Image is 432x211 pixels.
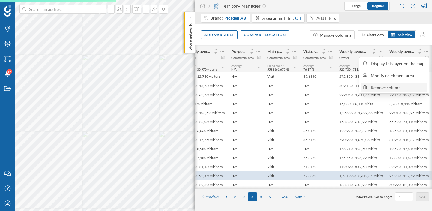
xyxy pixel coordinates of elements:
div: N/A [300,144,336,153]
span: 5589 (61.675%) [267,68,289,71]
span: Average [339,64,350,68]
div: N/A [228,180,264,189]
div: Ortsteil [389,56,400,60]
div: 68,400 - 92,540 visitors [182,171,228,180]
div: Visit [264,126,300,135]
div: 309,180 - 418,310 visits [336,81,386,90]
div: N/A [264,144,300,153]
div: 99,010 - 133,950 visitors [386,108,432,117]
div: Commercial area [267,56,290,60]
div: N/A [264,90,300,99]
div: 15,080 - 20,410 visits [336,99,386,108]
div: 146,710 - 198,500 visits [336,144,386,153]
div: 19,260 - 26,060 visitors [182,117,228,126]
span: Weekly average visits between [DATE] and [DATE] [339,49,368,54]
div: N/A [228,72,264,81]
span: Main purpose of visit ([DATE] to [DATE]) [267,49,282,54]
div: 9,430 - 12,760 visitors [182,72,228,81]
div: N/A [228,144,264,153]
div: 483,330 - 653,920 visits [336,180,386,189]
div: N/A [264,180,300,189]
div: 15,840 - 21,430 visitors [182,162,228,171]
span: Purpose of visit: Work ([DATE] to [DATE]) [231,49,246,54]
div: Remove column [371,84,425,91]
div: Off [295,15,301,21]
span: 525,730 - 711,290 visits [339,68,372,71]
span: Visitors' interest by category: Bars and restaurants ([DATE] to [DATE]) [303,49,318,54]
span: Go to page: [374,194,392,200]
div: 60,990 - 82,520 visitors [386,180,432,189]
div: Visit [264,153,300,162]
div: 4,480 - 6,060 visitors [182,126,228,135]
span: N/A [231,68,237,71]
div: Ortsteil [339,56,350,60]
div: N/A [264,117,300,126]
div: 17,800 - 24,080 visitors [386,153,432,162]
span: Support [13,4,34,10]
div: 145,450 - 196,790 visits [336,153,386,162]
span: rows [364,194,372,199]
div: Brand: [210,15,247,21]
span: 9062 [356,194,364,199]
div: 85.41 % [300,135,336,144]
div: N/A [300,180,336,189]
div: 999,040 - 1,351,640 visits [336,90,386,99]
div: 79,140 - 107,070 visitors [386,90,432,99]
div: 71.31 % [300,162,336,171]
span: Geographic filter: [262,16,294,21]
div: 6,640 - 8,980 visitors [182,144,228,153]
span: Table view [396,32,412,37]
div: 412,090 - 557,530 visits [336,162,386,171]
div: N/A [228,153,264,162]
div: 21,670 - 29,320 visitors [182,180,228,189]
div: N/A [264,108,300,117]
div: Add filters [316,15,336,21]
span: Regular [372,4,384,8]
div: 81,940 - 110,870 visitors [386,135,432,144]
div: N/A [228,81,264,90]
div: 32,940 - 44,560 visitors [386,162,432,171]
div: N/A [300,99,336,108]
div: N/A [228,126,264,135]
div: 69.63 % [300,72,336,81]
div: Modify catchment area [371,72,425,79]
div: 65.01 % [300,126,336,135]
div: N/A [264,99,300,108]
img: territory-manager.svg [213,3,219,9]
span: 22,890 - 30,970 visitors [185,68,217,71]
span: . [372,194,373,199]
div: N/A [228,162,264,171]
div: N/A [300,81,336,90]
div: 12,570 - 17,010 visitors [386,144,432,153]
div: N/A [228,90,264,99]
div: 790,920 - 1,070,060 visits [336,135,386,144]
span: Filled count [267,64,284,68]
p: Store network [187,21,193,50]
div: N/A [300,90,336,99]
div: 35,290 - 47,750 visitors [182,135,228,144]
input: 4 [397,194,411,200]
div: Visit [264,72,300,81]
div: Visit [264,171,300,180]
div: Territory Manager [208,3,266,9]
span: Chart view [367,32,384,37]
span: Average [303,64,314,68]
div: N/A [228,99,264,108]
div: N/A [228,171,264,180]
div: 94,230 - 127,490 visitors [386,171,432,180]
span: Average [231,64,242,68]
div: Commercial area [231,56,254,60]
div: 77.38 % [300,171,336,180]
div: 350 - 470 visitors [182,99,228,108]
div: 13,840 - 18,730 visitors [182,81,228,90]
div: 76,510 - 103,520 visitors [182,108,228,117]
div: 453,820 - 613,990 visits [336,117,386,126]
div: Visit [264,135,300,144]
div: 1,256,270 - 1,699,660 visits [336,108,386,117]
div: N/A [228,117,264,126]
div: N/A [228,135,264,144]
span: 9+ [8,68,11,74]
span: Weekly average residents between [DATE] and [DATE] [389,49,414,54]
div: Visit [264,162,300,171]
div: 3,780 - 5,110 visitors [386,99,432,108]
